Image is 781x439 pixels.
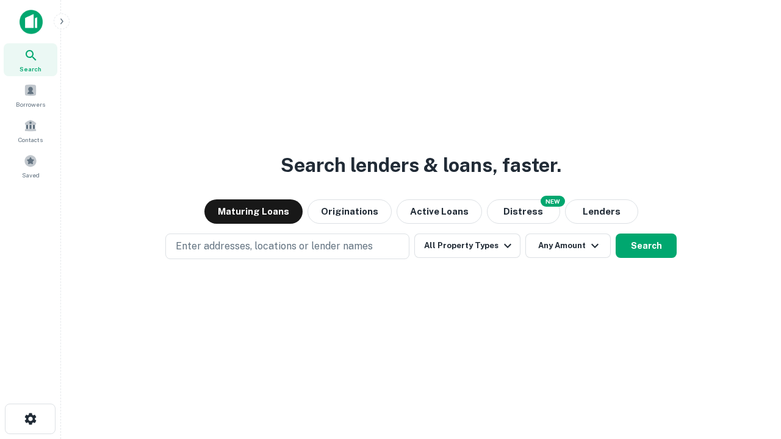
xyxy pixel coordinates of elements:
[4,114,57,147] a: Contacts
[165,234,409,259] button: Enter addresses, locations or lender names
[487,199,560,224] button: Search distressed loans with lien and other non-mortgage details.
[204,199,303,224] button: Maturing Loans
[4,149,57,182] a: Saved
[176,239,373,254] p: Enter addresses, locations or lender names
[22,170,40,180] span: Saved
[20,10,43,34] img: capitalize-icon.png
[541,196,565,207] div: NEW
[20,64,41,74] span: Search
[281,151,561,180] h3: Search lenders & loans, faster.
[720,341,781,400] iframe: Chat Widget
[4,79,57,112] a: Borrowers
[18,135,43,145] span: Contacts
[616,234,677,258] button: Search
[397,199,482,224] button: Active Loans
[565,199,638,224] button: Lenders
[16,99,45,109] span: Borrowers
[525,234,611,258] button: Any Amount
[308,199,392,224] button: Originations
[414,234,520,258] button: All Property Types
[4,43,57,76] a: Search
